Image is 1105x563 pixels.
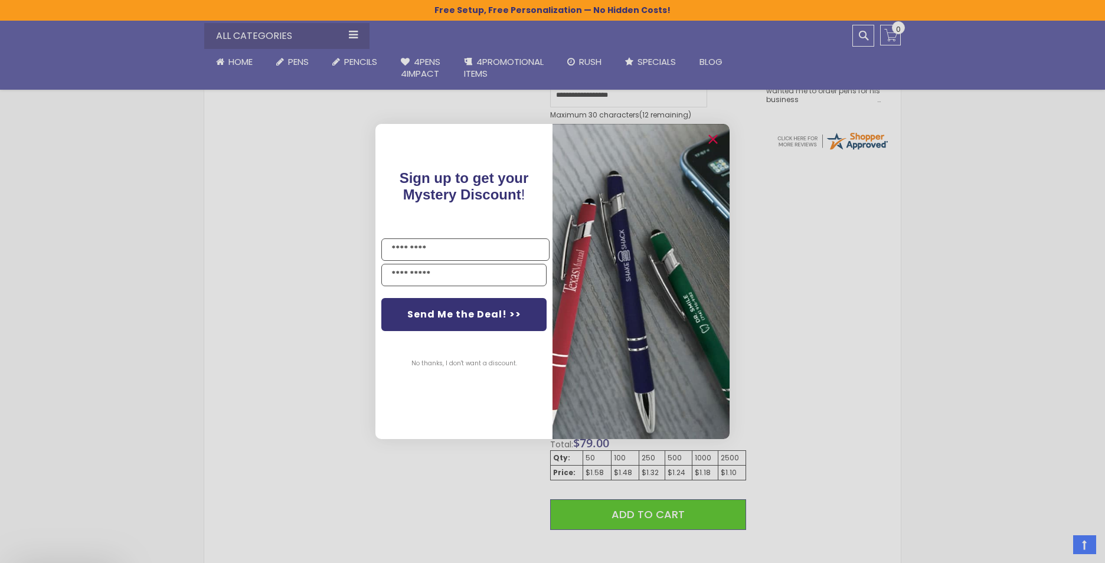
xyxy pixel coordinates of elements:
img: pop-up-image [552,124,730,438]
span: Sign up to get your Mystery Discount [400,170,529,202]
button: Send Me the Deal! >> [381,298,547,331]
span: ! [400,170,529,202]
button: Close dialog [704,130,722,149]
button: No thanks, I don't want a discount. [406,349,523,378]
